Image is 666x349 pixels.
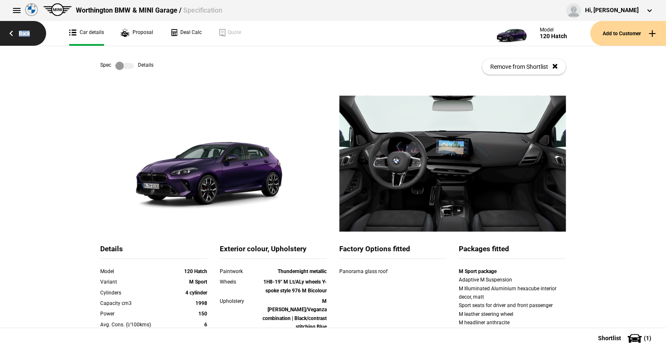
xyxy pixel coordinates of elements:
[100,289,164,297] div: Cylinders
[100,244,207,259] div: Details
[198,311,207,317] strong: 150
[195,300,207,306] strong: 1998
[339,267,414,276] div: Panorama glass roof
[482,59,566,75] button: Remove from Shortlist
[184,268,207,274] strong: 120 Hatch
[278,268,327,274] strong: Thundernight metallic
[185,290,207,296] strong: 4 cylinder
[220,278,263,286] div: Wheels
[585,328,666,349] button: Shortlist(1)
[100,299,164,307] div: Capacity cm3
[590,21,666,46] button: Add to Customer
[585,6,639,15] div: Hi, [PERSON_NAME]
[170,21,202,46] a: Deal Calc
[459,244,566,259] div: Packages fitted
[121,21,153,46] a: Proposal
[100,62,153,70] div: Spec Details
[25,3,38,16] img: bmw.png
[100,267,164,276] div: Model
[459,268,497,274] strong: M Sport package
[76,6,222,15] div: Worthington BMW & MINI Garage /
[204,322,207,328] strong: 6
[220,267,263,276] div: Paintwork
[220,297,263,305] div: Upholstery
[540,27,567,33] div: Model
[69,21,104,46] a: Car details
[339,244,446,259] div: Factory Options fitted
[263,279,327,293] strong: 1H8-19" M Lt/ALy wheels Y-spoke style 976 M Bicolour
[100,320,164,329] div: Avg. Cons. (l/100kms)
[100,278,164,286] div: Variant
[189,279,207,285] strong: M Sport
[183,6,222,14] span: Specification
[540,33,567,40] div: 120 Hatch
[220,244,327,259] div: Exterior colour, Upholstery
[644,335,651,341] span: ( 1 )
[100,310,164,318] div: Power
[43,3,72,16] img: mini.png
[598,335,621,341] span: Shortlist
